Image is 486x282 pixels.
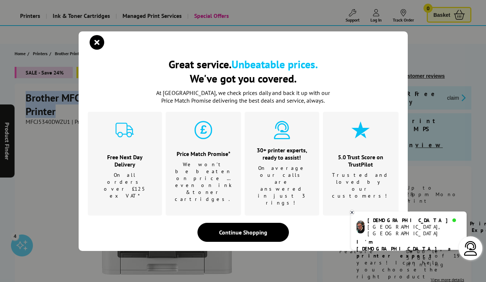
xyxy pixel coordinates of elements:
[368,217,461,224] div: [DEMOGRAPHIC_DATA]
[332,172,389,199] p: Trusted and loved by our customers!
[332,153,389,168] h3: 5.0 Trust Score on TrustPilot
[357,221,365,233] img: chris-livechat.png
[368,224,461,237] div: [GEOGRAPHIC_DATA], [GEOGRAPHIC_DATA]
[357,239,453,259] b: I'm [DEMOGRAPHIC_DATA], a printer expert
[175,161,232,203] p: We won't be beaten on price …even on ink & toner cartridges.
[273,121,291,139] img: expert-cyan.svg
[351,121,370,139] img: star-cyan.svg
[175,150,232,157] h3: Price Match Promise*
[88,57,399,85] h2: Great service. We've got you covered.
[231,57,318,71] b: Unbeatable prices.
[97,153,153,168] h3: Free Next Day Delivery
[254,146,310,161] h3: 30+ printer experts, ready to assist!
[357,239,461,280] p: of 19 years! I can help you choose the right product
[116,121,134,139] img: delivery-cyan.svg
[152,89,335,104] p: At [GEOGRAPHIC_DATA], we check prices daily and back it up with our Price Match Promise deliverin...
[463,241,478,256] img: user-headset-light.svg
[91,37,102,48] button: close modal
[254,165,310,206] p: On average our calls are answered in just 3 rings!
[194,121,212,139] img: price-promise-cyan.svg
[97,172,153,199] p: On all orders over £125 ex VAT*
[197,223,289,242] div: Continue Shopping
